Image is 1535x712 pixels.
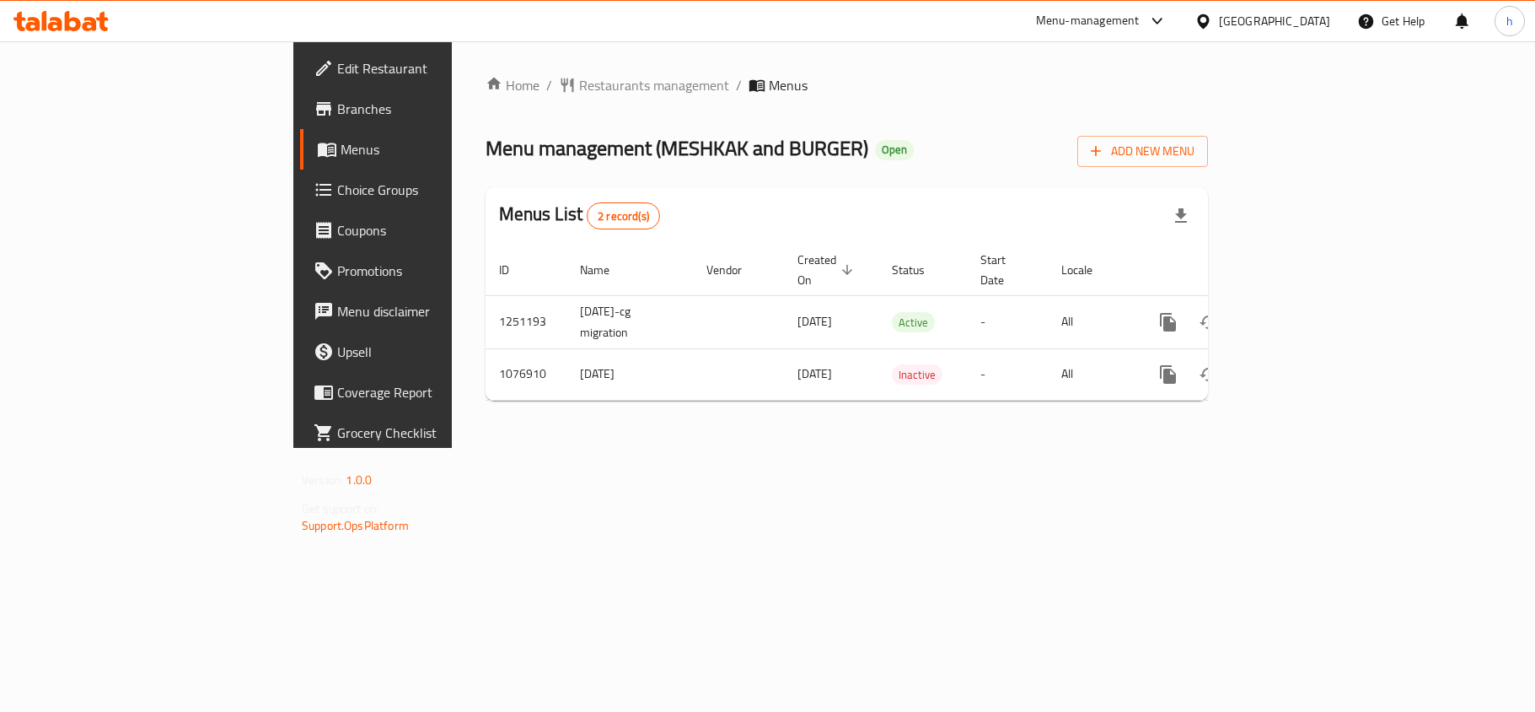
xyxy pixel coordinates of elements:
[300,251,550,291] a: Promotions
[302,515,409,537] a: Support.OpsPlatform
[337,58,536,78] span: Edit Restaurant
[566,348,693,400] td: [DATE]
[892,260,947,280] span: Status
[302,469,343,491] span: Version:
[588,208,659,224] span: 2 record(s)
[337,342,536,362] span: Upsell
[300,89,550,129] a: Branches
[300,48,550,89] a: Edit Restaurant
[967,348,1048,400] td: -
[486,129,868,167] span: Menu management ( MESHKAK and BURGER )
[875,143,914,157] span: Open
[300,170,550,210] a: Choice Groups
[1148,354,1189,395] button: more
[1189,302,1229,343] button: Change Status
[1135,245,1323,296] th: Actions
[486,75,1208,95] nav: breadcrumb
[1219,12,1330,30] div: [GEOGRAPHIC_DATA]
[769,75,808,95] span: Menus
[797,250,858,290] span: Created On
[499,260,531,280] span: ID
[337,301,536,321] span: Menu disclaimer
[1048,348,1135,400] td: All
[1189,354,1229,395] button: Change Status
[300,291,550,332] a: Menu disclaimer
[337,261,536,281] span: Promotions
[499,202,660,229] h2: Menus List
[1148,302,1189,343] button: more
[1077,136,1208,167] button: Add New Menu
[300,372,550,413] a: Coverage Report
[1506,12,1513,30] span: h
[337,180,536,200] span: Choice Groups
[706,260,764,280] span: Vendor
[337,220,536,240] span: Coupons
[346,469,372,491] span: 1.0.0
[736,75,742,95] li: /
[892,313,935,332] span: Active
[337,382,536,402] span: Coverage Report
[337,423,536,443] span: Grocery Checklist
[300,210,550,251] a: Coupons
[579,75,729,95] span: Restaurants management
[486,245,1323,401] table: enhanced table
[302,498,379,520] span: Get support on:
[300,413,550,453] a: Grocery Checklist
[341,139,536,159] span: Menus
[300,129,550,170] a: Menus
[1161,196,1201,236] div: Export file
[892,365,942,385] span: Inactive
[980,250,1028,290] span: Start Date
[559,75,729,95] a: Restaurants management
[566,295,693,348] td: [DATE]-cg migration
[1048,295,1135,348] td: All
[797,363,832,385] span: [DATE]
[1091,141,1194,162] span: Add New Menu
[1061,260,1114,280] span: Locale
[587,202,660,229] div: Total records count
[300,332,550,372] a: Upsell
[967,295,1048,348] td: -
[1036,11,1140,31] div: Menu-management
[892,312,935,332] div: Active
[875,140,914,160] div: Open
[337,99,536,119] span: Branches
[892,364,942,385] div: Inactive
[580,260,631,280] span: Name
[797,310,832,332] span: [DATE]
